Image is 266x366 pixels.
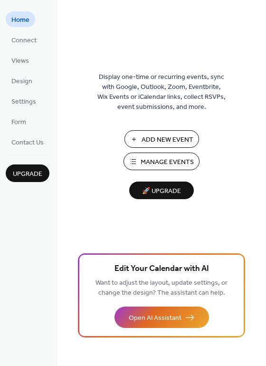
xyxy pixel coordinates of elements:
[11,36,37,46] span: Connect
[6,11,35,27] a: Home
[11,138,44,148] span: Contact Us
[123,153,199,170] button: Manage Events
[95,277,228,299] span: Want to adjust the layout, update settings, or change the design? The assistant can help.
[6,93,42,109] a: Settings
[114,262,209,276] span: Edit Your Calendar with AI
[6,32,42,48] a: Connect
[11,15,29,25] span: Home
[6,114,32,129] a: Form
[142,135,193,145] span: Add New Event
[129,182,194,199] button: 🚀 Upgrade
[11,97,36,107] span: Settings
[124,130,199,148] button: Add New Event
[11,77,32,87] span: Design
[13,169,42,179] span: Upgrade
[114,307,209,328] button: Open AI Assistant
[11,56,29,66] span: Views
[97,72,226,112] span: Display one-time or recurring events, sync with Google, Outlook, Zoom, Eventbrite, Wix Events or ...
[129,313,181,323] span: Open AI Assistant
[11,117,26,127] span: Form
[141,157,194,167] span: Manage Events
[6,73,38,88] a: Design
[6,134,49,150] a: Contact Us
[6,52,35,68] a: Views
[6,164,49,182] button: Upgrade
[135,185,188,198] span: 🚀 Upgrade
